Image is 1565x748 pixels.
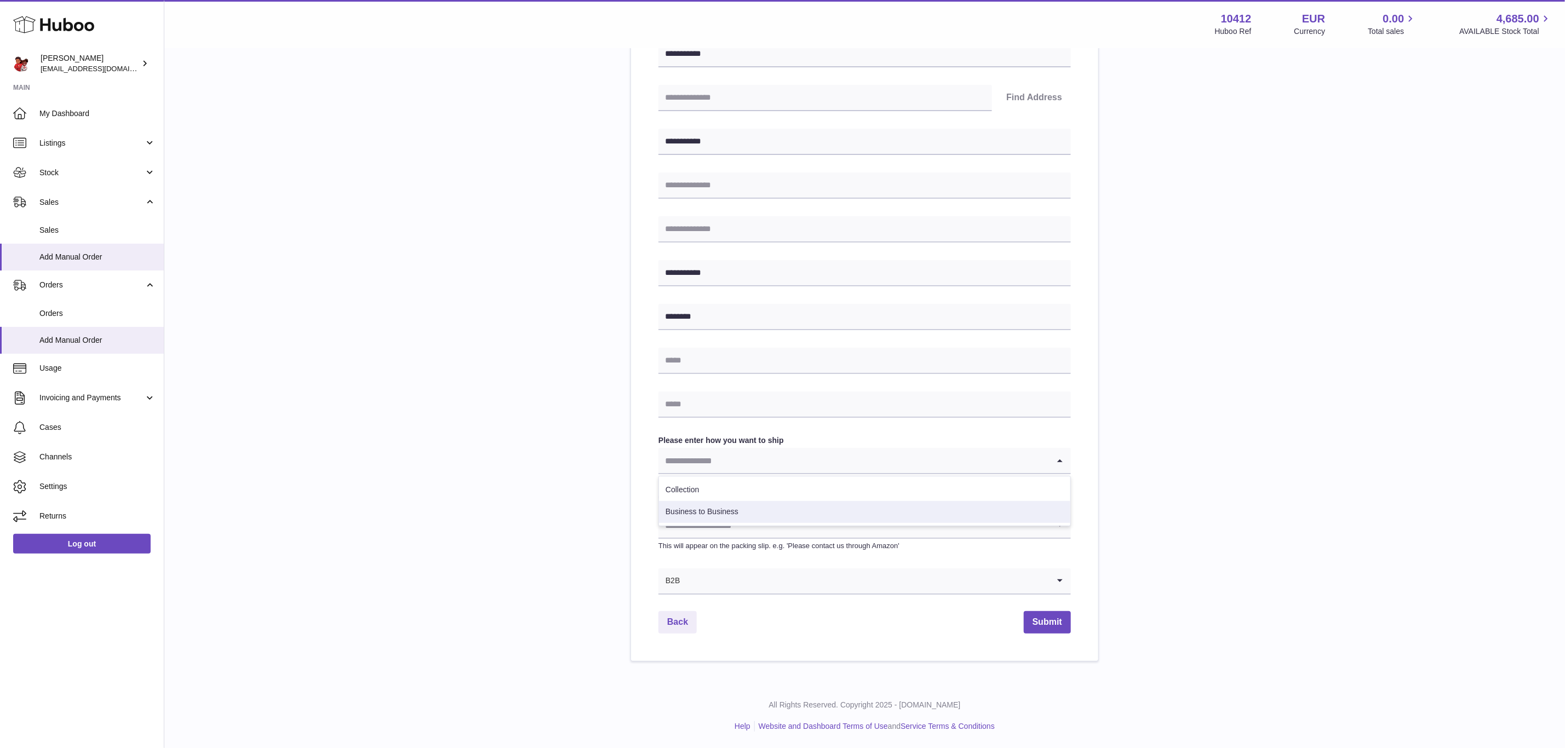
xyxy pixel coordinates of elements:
[755,721,995,732] li: and
[1383,11,1405,26] span: 0.00
[658,568,680,594] span: B2B
[1497,11,1539,26] span: 4,685.00
[39,252,156,262] span: Add Manual Order
[659,501,1070,523] li: Business to Business
[735,722,750,730] a: Help
[173,700,1556,710] p: All Rights Reserved. Copyright 2025 - [DOMAIN_NAME]
[1294,26,1326,37] div: Currency
[658,448,1071,474] div: Search for option
[13,534,151,554] a: Log out
[39,452,156,462] span: Channels
[1024,611,1071,634] button: Submit
[39,393,144,403] span: Invoicing and Payments
[658,435,1071,446] label: Please enter how you want to ship
[1368,11,1417,37] a: 0.00 Total sales
[39,481,156,492] span: Settings
[39,197,144,208] span: Sales
[39,422,156,433] span: Cases
[658,568,1071,595] div: Search for option
[39,168,144,178] span: Stock
[680,568,1049,594] input: Search for option
[1368,26,1417,37] span: Total sales
[658,448,1049,473] input: Search for option
[39,363,156,373] span: Usage
[39,280,144,290] span: Orders
[41,64,161,73] span: [EMAIL_ADDRESS][DOMAIN_NAME]
[658,513,1071,539] div: Search for option
[1302,11,1325,26] strong: EUR
[39,138,144,148] span: Listings
[39,108,156,119] span: My Dashboard
[659,479,1070,501] li: Collection
[13,55,30,72] img: internalAdmin-10412@internal.huboo.com
[658,611,697,634] a: Back
[39,335,156,346] span: Add Manual Order
[901,722,995,730] a: Service Terms & Conditions
[39,511,156,521] span: Returns
[658,541,1071,551] p: This will appear on the packing slip. e.g. 'Please contact us through Amazon'
[1459,26,1552,37] span: AVAILABLE Stock Total
[759,722,888,730] a: Website and Dashboard Terms of Use
[1459,11,1552,37] a: 4,685.00 AVAILABLE Stock Total
[39,308,156,319] span: Orders
[41,53,139,74] div: [PERSON_NAME]
[1221,11,1252,26] strong: 10412
[39,225,156,235] span: Sales
[1215,26,1252,37] div: Huboo Ref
